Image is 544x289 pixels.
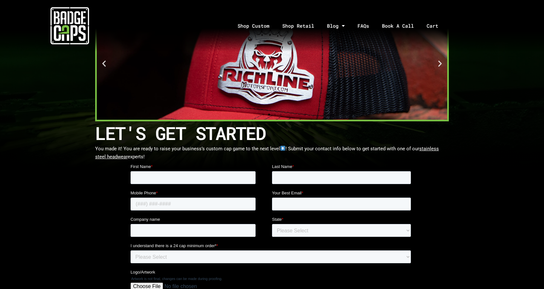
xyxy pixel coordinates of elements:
span: Go to slide 1 [262,114,264,116]
p: You made it! You are ready to raise your business’s custom cap game to the next level ! Submit yo... [95,145,449,161]
span: Go to slide 2 [268,114,270,116]
img: badgecaps white logo with green acccent [50,6,89,45]
a: Cart [420,9,453,43]
iframe: Chat Widget [512,258,544,289]
a: Book A Call [376,9,420,43]
span: stainless steel headwear [95,146,439,160]
h2: LET'S GET STARTED [95,121,449,145]
a: Shop Custom [231,9,276,43]
div: Slides [97,7,447,120]
nav: Menu [140,9,544,43]
a: FAQs [351,9,376,43]
div: Previous slide [100,60,108,68]
a: Blog [321,9,351,43]
a: Shop Retail [276,9,321,43]
img: ⬆️ [280,146,285,151]
span: Go to slide 3 [274,114,276,116]
div: Next slide [436,60,444,68]
div: 2 / 4 [97,7,448,120]
span: Go to slide 4 [280,114,282,116]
